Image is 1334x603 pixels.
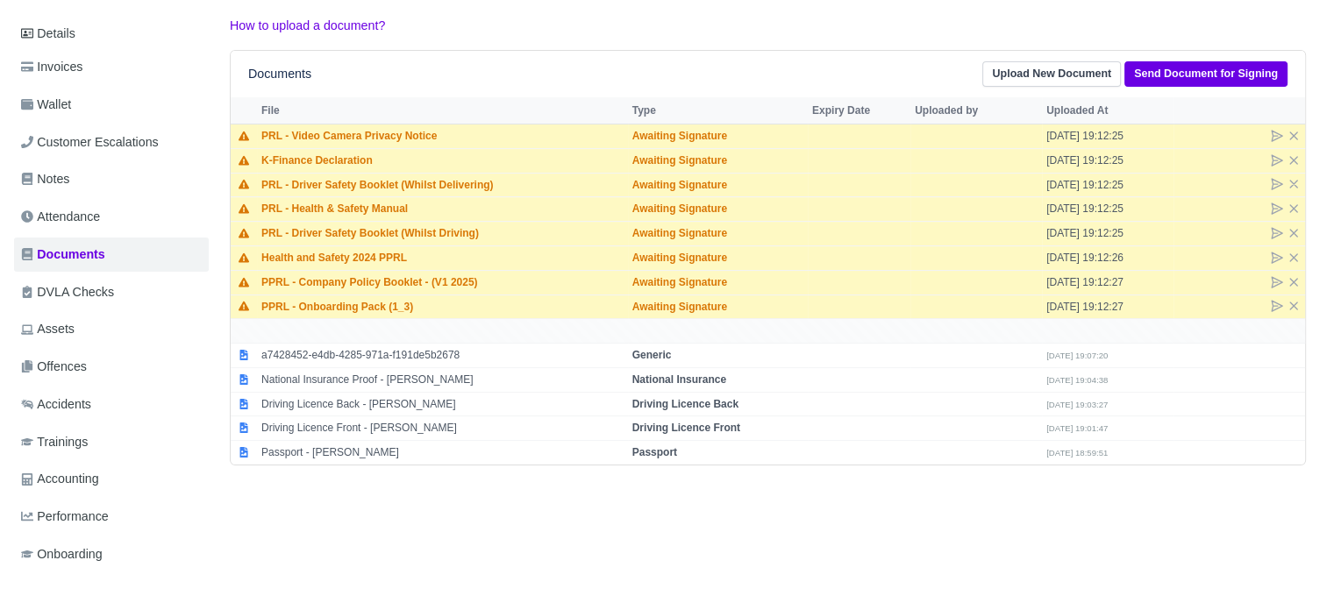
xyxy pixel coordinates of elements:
a: Wallet [14,88,209,122]
td: [DATE] 19:12:27 [1042,270,1173,294]
td: a7428452-e4db-4285-971a-f191de5b2678 [257,344,628,368]
td: Awaiting Signature [628,222,808,246]
th: File [257,97,628,124]
small: [DATE] 19:04:38 [1046,375,1108,385]
td: Awaiting Signature [628,124,808,148]
a: Accounting [14,462,209,496]
span: Wallet [21,95,71,115]
strong: Driving Licence Front [632,422,740,434]
td: Awaiting Signature [628,148,808,173]
strong: Driving Licence Back [632,398,738,410]
td: Health and Safety 2024 PPRL [257,245,628,270]
td: [DATE] 19:12:27 [1042,294,1173,319]
td: K-Finance Declaration [257,148,628,173]
a: Upload New Document [982,61,1121,87]
td: Awaiting Signature [628,294,808,319]
small: [DATE] 19:07:20 [1046,351,1108,360]
a: Customer Escalations [14,125,209,160]
a: Onboarding [14,537,209,571]
small: [DATE] 18:59:51 [1046,448,1108,458]
a: How to upload a document? [230,18,385,32]
span: Accounting [21,469,99,489]
td: Driving Licence Front - [PERSON_NAME] [257,416,628,441]
span: Notes [21,169,69,189]
a: Invoices [14,50,209,84]
span: Assets [21,319,75,339]
a: Notes [14,162,209,196]
td: [DATE] 19:12:25 [1042,124,1173,148]
th: Uploaded by [910,97,1042,124]
td: Awaiting Signature [628,245,808,270]
td: PPRL - Company Policy Booklet - (V1 2025) [257,270,628,294]
strong: Generic [632,349,672,361]
th: Type [628,97,808,124]
td: Awaiting Signature [628,173,808,197]
iframe: Chat Widget [1246,519,1334,603]
td: Driving Licence Back - [PERSON_NAME] [257,392,628,416]
strong: Passport [632,446,677,458]
span: Performance [21,507,109,527]
a: Trainings [14,425,209,459]
a: Assets [14,312,209,346]
small: [DATE] 19:01:47 [1046,423,1108,433]
a: Documents [14,238,209,272]
td: [DATE] 19:12:26 [1042,245,1173,270]
span: Customer Escalations [21,132,159,153]
td: Awaiting Signature [628,197,808,222]
small: [DATE] 19:03:27 [1046,400,1108,409]
span: Onboarding [21,544,103,564]
a: Send Document for Signing [1124,61,1288,87]
td: National Insurance Proof - [PERSON_NAME] [257,367,628,392]
a: Attendance [14,200,209,234]
td: [DATE] 19:12:25 [1042,222,1173,246]
td: PRL - Health & Safety Manual [257,197,628,222]
td: PPRL - Onboarding Pack (1_3) [257,294,628,319]
span: DVLA Checks [21,282,114,302]
span: Documents [21,245,105,265]
a: Performance [14,500,209,534]
td: Awaiting Signature [628,270,808,294]
a: Offences [14,350,209,384]
td: PRL - Driver Safety Booklet (Whilst Driving) [257,222,628,246]
td: [DATE] 19:12:25 [1042,148,1173,173]
span: Accidents [21,394,91,415]
h6: Documents [248,67,311,82]
td: [DATE] 19:12:25 [1042,173,1173,197]
th: Expiry Date [808,97,910,124]
td: Passport - [PERSON_NAME] [257,441,628,465]
a: DVLA Checks [14,275,209,309]
a: Details [14,18,209,50]
a: Accidents [14,387,209,422]
span: Offences [21,357,87,377]
td: [DATE] 19:12:25 [1042,197,1173,222]
strong: National Insurance [632,373,726,386]
td: PRL - Driver Safety Booklet (Whilst Delivering) [257,173,628,197]
span: Attendance [21,207,100,227]
th: Uploaded At [1042,97,1173,124]
td: PRL - Video Camera Privacy Notice [257,124,628,148]
span: Invoices [21,57,82,77]
span: Trainings [21,432,88,452]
